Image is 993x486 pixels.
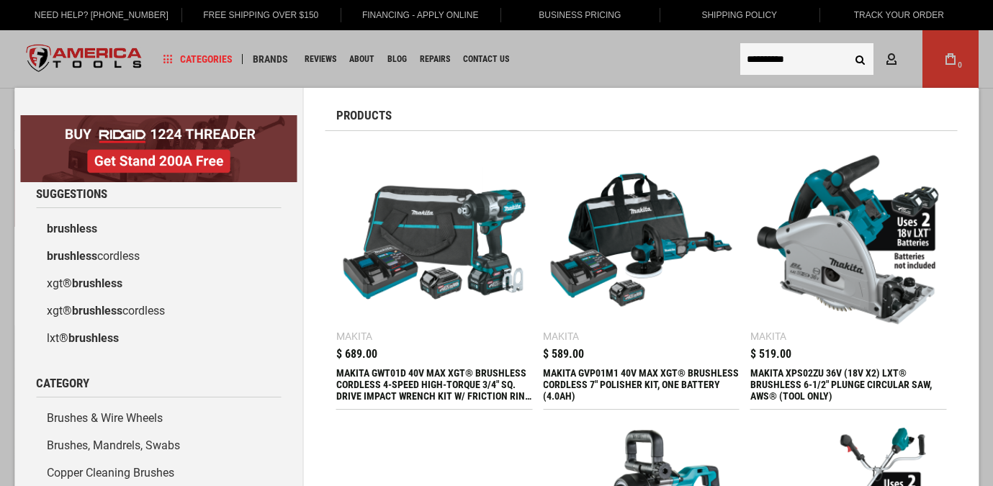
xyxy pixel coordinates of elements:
[750,367,946,402] div: MAKITA XPS02ZU 36V (18V X2) LXT® BRUSHLESS 6-1/2
[68,331,119,345] b: brushless
[750,142,946,409] a: MAKITA XPS02ZU 36V (18V X2) LXT® BRUSHLESS 6-1/2 Makita $ 519.00 MAKITA XPS02ZU 36V (18V X2) LXT®...
[20,115,297,182] img: BOGO: Buy RIDGID® 1224 Threader, Get Stand 200A Free!
[36,432,282,459] a: Brushes, Mandrels, Swabs
[543,367,739,402] div: MAKITA GVP01M1 40V MAX XGT® BRUSHLESS CORDLESS 7
[36,188,107,200] span: Suggestions
[550,149,732,330] img: MAKITA GVP01M1 40V MAX XGT® BRUSHLESS CORDLESS 7
[543,348,584,360] span: $ 589.00
[72,304,122,318] b: brushless
[336,367,532,402] div: MAKITA GWT01D 40V MAX XGT® BRUSHLESS CORDLESS 4-SPEED HIGH-TORQUE 3/4
[750,348,791,360] span: $ 519.00
[336,142,532,409] a: MAKITA GWT01D 40V MAX XGT® BRUSHLESS CORDLESS 4-SPEED HIGH-TORQUE 3/4 Makita $ 689.00 MAKITA GWT0...
[36,215,282,243] a: brushless
[36,270,282,297] a: xgt®brushless
[36,243,282,270] a: brushlesscordless
[846,45,873,73] button: Search
[253,54,288,64] span: Brands
[36,377,89,390] span: Category
[47,222,97,235] b: brushless
[157,50,239,69] a: Categories
[47,249,97,263] b: brushless
[246,50,295,69] a: Brands
[163,54,233,64] span: Categories
[758,149,939,330] img: MAKITA XPS02ZU 36V (18V X2) LXT® BRUSHLESS 6-1/2
[72,276,122,290] b: brushless
[336,331,372,341] div: Makita
[343,149,525,330] img: MAKITA GWT01D 40V MAX XGT® BRUSHLESS CORDLESS 4-SPEED HIGH-TORQUE 3/4
[36,297,282,325] a: xgt®brushlesscordless
[20,115,297,126] a: BOGO: Buy RIDGID® 1224 Threader, Get Stand 200A Free!
[36,405,282,432] a: Brushes & Wire Wheels
[543,331,579,341] div: Makita
[36,325,282,352] a: lxt®brushless
[750,331,786,341] div: Makita
[543,142,739,409] a: MAKITA GVP01M1 40V MAX XGT® BRUSHLESS CORDLESS 7 Makita $ 589.00 MAKITA GVP01M1 40V MAX XGT® BRUS...
[336,109,392,122] span: Products
[336,348,377,360] span: $ 689.00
